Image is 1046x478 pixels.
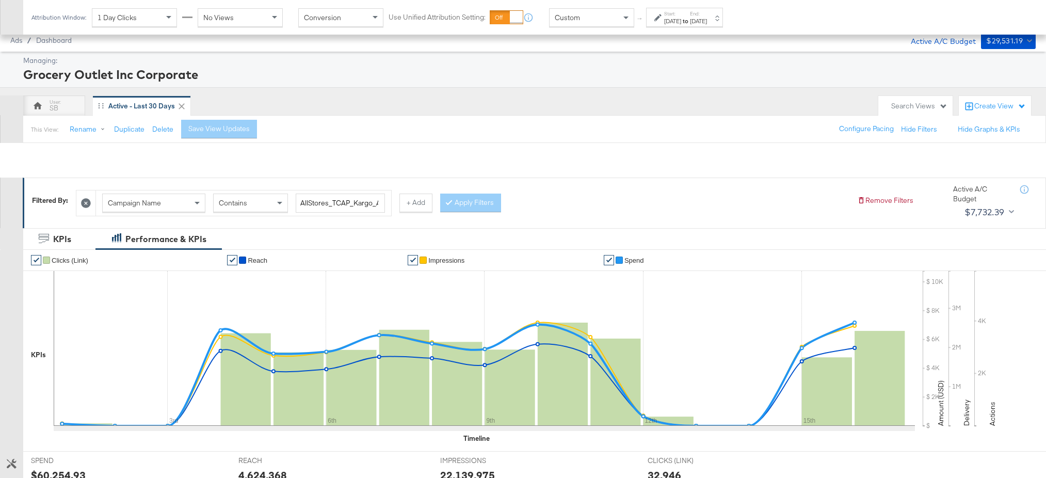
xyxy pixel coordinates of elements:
span: Campaign Name [108,198,161,208]
label: End: [690,10,707,17]
button: Rename [62,120,116,139]
div: Drag to reorder tab [98,103,104,108]
div: Managing: [23,56,1033,66]
span: SPEND [31,456,108,466]
span: Spend [624,257,644,264]
label: Use Unified Attribution Setting: [389,12,486,22]
span: 1 Day Clicks [98,13,137,22]
span: Custom [555,13,580,22]
button: Duplicate [114,124,144,134]
div: Active A/C Budget [953,184,1010,203]
button: Hide Filters [901,124,937,134]
div: KPIs [31,350,46,360]
strong: to [681,17,690,25]
span: Reach [248,257,267,264]
div: Attribution Window: [31,14,87,21]
span: Contains [219,198,247,208]
span: CLICKS (LINK) [648,456,725,466]
div: Grocery Outlet Inc Corporate [23,66,1033,83]
span: ↑ [635,18,645,21]
a: ✔ [227,255,237,265]
span: No Views [203,13,234,22]
div: Performance & KPIs [125,233,206,245]
a: Dashboard [36,36,72,44]
a: ✔ [604,255,614,265]
div: $29,531.19 [986,35,1023,47]
span: Clicks (Link) [52,257,88,264]
span: REACH [238,456,316,466]
div: Search Views [891,101,947,111]
button: Hide Graphs & KPIs [958,124,1020,134]
input: Enter a search term [296,194,385,213]
div: Timeline [463,434,490,443]
button: Delete [152,124,173,134]
div: Create View [974,101,1026,111]
div: KPIs [53,233,71,245]
div: Filtered By: [32,196,68,205]
div: Active A/C Budget [900,33,976,48]
button: Remove Filters [857,196,913,205]
div: SB [50,103,58,113]
div: This View: [31,125,58,134]
button: $29,531.19 [981,33,1036,49]
span: / [22,36,36,44]
button: + Add [399,194,432,212]
label: Start: [664,10,681,17]
a: ✔ [31,255,41,265]
div: $7,732.39 [964,204,1005,220]
a: ✔ [408,255,418,265]
span: Impressions [428,257,464,264]
button: Configure Pacing [832,120,901,138]
div: Active - Last 30 Days [108,101,175,111]
button: $7,732.39 [960,204,1016,220]
div: [DATE] [664,17,681,25]
text: Actions [988,402,997,426]
span: Conversion [304,13,341,22]
text: Amount (USD) [936,380,945,426]
div: [DATE] [690,17,707,25]
span: IMPRESSIONS [440,456,518,466]
span: Ads [10,36,22,44]
text: Delivery [962,400,971,426]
